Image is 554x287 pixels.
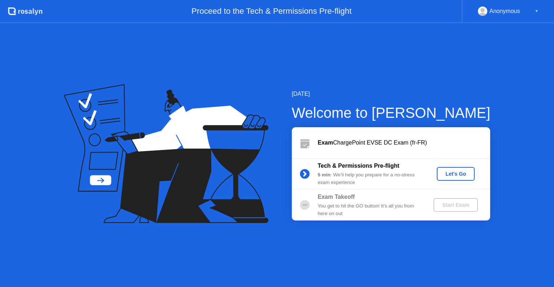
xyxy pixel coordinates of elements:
div: [DATE] [292,90,491,98]
div: Welcome to [PERSON_NAME] [292,102,491,124]
div: Anonymous [489,7,520,16]
b: 5 min [318,172,331,177]
div: ChargePoint EVSE DC Exam (fr-FR) [318,138,490,147]
div: : We’ll help you prepare for a no-stress exam experience [318,171,422,186]
button: Let's Go [437,167,475,181]
button: Start Exam [434,198,478,212]
b: Exam [318,140,333,146]
b: Tech & Permissions Pre-flight [318,163,399,169]
b: Exam Takeoff [318,194,355,200]
div: You get to hit the GO button! It’s all you from here on out [318,202,422,217]
div: Let's Go [440,171,472,177]
div: ▼ [535,7,538,16]
div: Start Exam [436,202,475,208]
